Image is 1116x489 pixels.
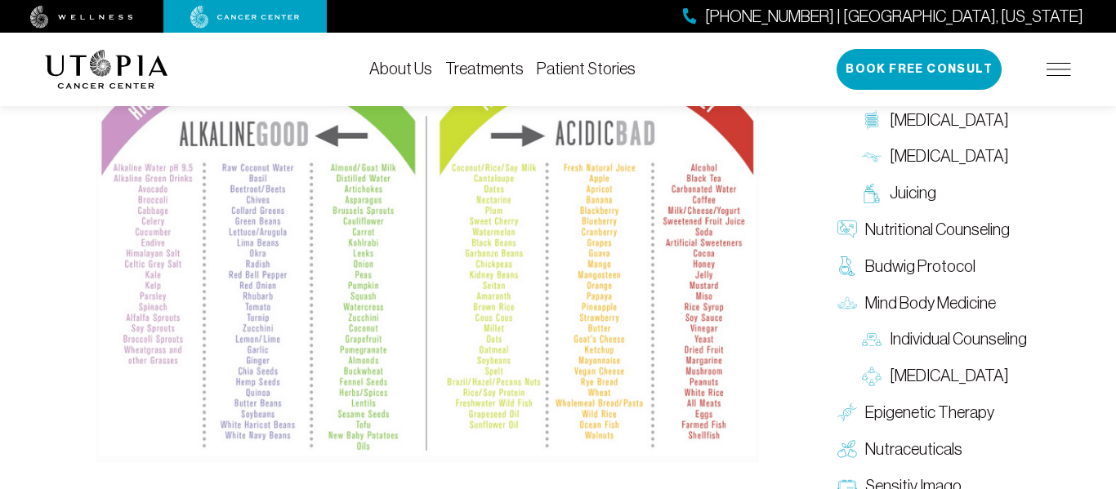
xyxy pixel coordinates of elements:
[369,60,432,78] a: About Us
[537,60,636,78] a: Patient Stories
[683,5,1083,29] a: [PHONE_NUMBER] | [GEOGRAPHIC_DATA], [US_STATE]
[45,50,168,89] img: logo
[445,60,524,78] a: Treatments
[1047,63,1071,76] img: icon-hamburger
[705,5,1083,29] span: [PHONE_NUMBER] | [GEOGRAPHIC_DATA], [US_STATE]
[190,6,300,29] img: cancer center
[30,6,133,29] img: wellness
[837,49,1002,90] button: Book Free Consult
